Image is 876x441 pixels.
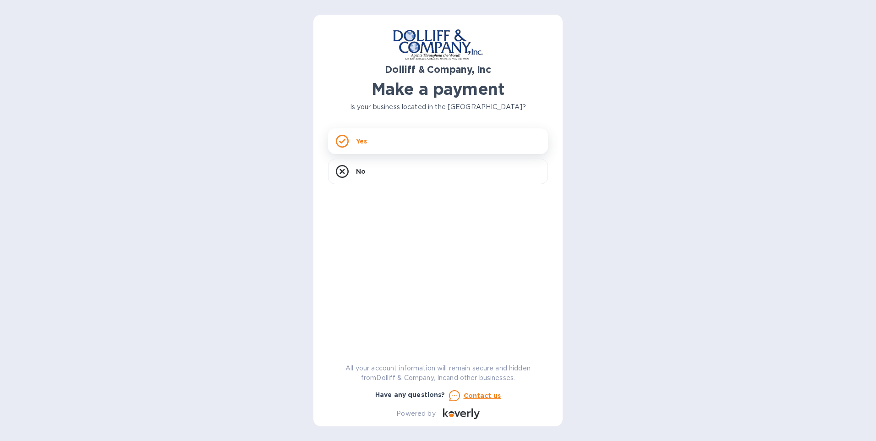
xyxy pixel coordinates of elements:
[385,64,491,75] b: Dolliff & Company, Inc
[356,167,366,176] p: No
[396,409,435,419] p: Powered by
[375,391,445,398] b: Have any questions?
[328,102,548,112] p: Is your business located in the [GEOGRAPHIC_DATA]?
[356,137,367,146] p: Yes
[328,79,548,99] h1: Make a payment
[328,364,548,383] p: All your account information will remain secure and hidden from Dolliff & Company, Inc and other ...
[464,392,501,399] u: Contact us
